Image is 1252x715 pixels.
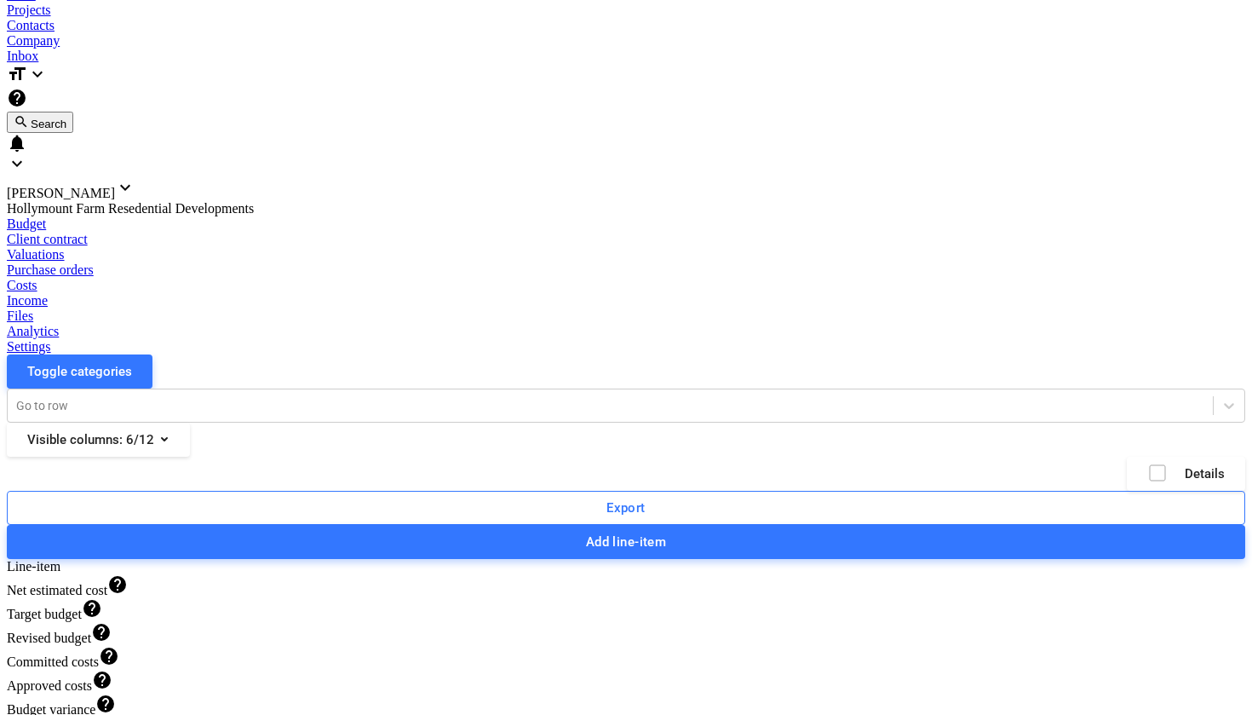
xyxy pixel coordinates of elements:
[7,293,1245,308] a: Income
[7,153,27,174] i: keyboard_arrow_down
[7,423,190,457] button: Visible columns:6/12
[7,278,1245,293] a: Costs
[1147,463,1225,485] div: Details
[7,88,27,108] i: Knowledge base
[7,3,1245,18] a: Projects
[7,646,160,670] div: Committed costs
[7,598,160,622] div: Target budget
[7,324,1245,339] a: Analytics
[7,133,27,153] i: notifications
[7,186,115,200] span: [PERSON_NAME]
[7,262,1245,278] a: Purchase orders
[606,497,646,519] div: Export
[7,18,1245,33] a: Contacts
[115,177,135,198] i: keyboard_arrow_down
[7,232,1245,247] a: Client contract
[7,339,1245,355] a: Settings
[14,114,27,128] span: search
[82,598,102,619] span: help
[7,216,1245,232] a: Budget
[27,360,132,383] div: Toggle categories
[7,247,1245,262] a: Valuations
[7,64,27,84] i: format_size
[7,559,305,574] div: Line-item
[7,308,1245,324] a: Files
[27,64,48,84] i: keyboard_arrow_down
[7,525,1245,559] button: Add line-item
[99,646,119,666] span: help
[7,49,1245,64] a: Inbox
[107,574,128,595] span: help
[95,694,116,714] span: help
[7,201,1245,216] div: Hollymount Farm Resedential Developments
[7,491,1245,525] button: Export
[586,531,667,553] div: Add line-item
[7,355,152,389] button: Toggle categories
[1127,457,1245,491] button: Details
[27,429,169,451] div: Visible columns : 6/12
[7,112,73,133] button: Search
[91,622,112,643] span: help
[1167,633,1252,715] iframe: Chat Widget
[7,622,160,646] div: Revised budget
[7,574,160,598] div: Net estimated cost
[7,33,1245,49] a: Company
[92,670,112,690] span: help
[7,670,160,694] div: Approved costs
